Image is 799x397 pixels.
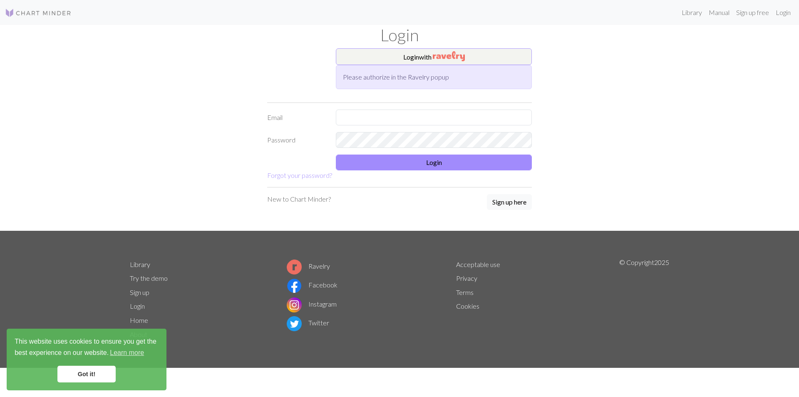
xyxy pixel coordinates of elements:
[287,260,302,275] img: Ravelry logo
[336,48,532,65] button: Loginwith
[287,278,302,293] img: Facebook logo
[456,260,500,268] a: Acceptable use
[336,155,532,170] button: Login
[705,4,733,21] a: Manual
[287,319,329,327] a: Twitter
[15,337,159,359] span: This website uses cookies to ensure you get the best experience on our website.
[772,4,794,21] a: Login
[130,302,145,310] a: Login
[433,51,465,61] img: Ravelry
[130,260,150,268] a: Library
[456,274,477,282] a: Privacy
[456,302,479,310] a: Cookies
[287,262,330,270] a: Ravelry
[287,300,337,308] a: Instagram
[619,257,669,342] p: © Copyright 2025
[262,132,331,148] label: Password
[487,194,532,210] button: Sign up here
[487,194,532,211] a: Sign up here
[267,194,331,204] p: New to Chart Minder?
[262,110,331,125] label: Email
[7,329,166,390] div: cookieconsent
[57,366,116,382] a: dismiss cookie message
[125,25,674,45] h1: Login
[5,8,72,18] img: Logo
[287,316,302,331] img: Twitter logo
[336,65,532,89] div: Please authorize in the Ravelry popup
[267,171,332,179] a: Forgot your password?
[287,281,337,289] a: Facebook
[287,297,302,312] img: Instagram logo
[130,274,168,282] a: Try the demo
[678,4,705,21] a: Library
[109,347,145,359] a: learn more about cookies
[130,316,148,324] a: Home
[456,288,474,296] a: Terms
[130,288,149,296] a: Sign up
[733,4,772,21] a: Sign up free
